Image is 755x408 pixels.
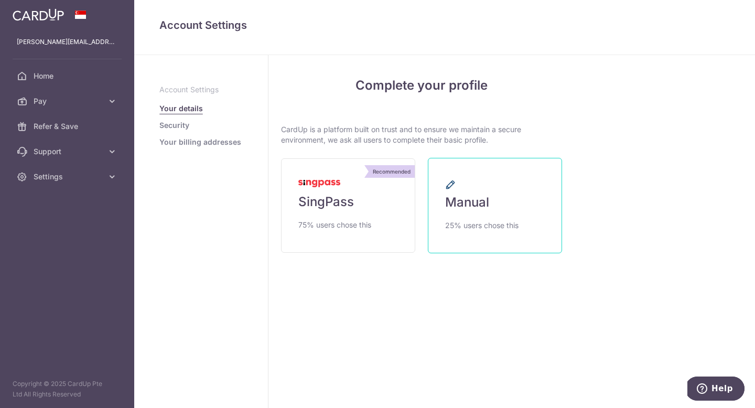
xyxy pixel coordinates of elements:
span: Manual [445,194,489,211]
span: Refer & Save [34,121,103,132]
p: Account Settings [159,84,243,95]
span: Home [34,71,103,81]
span: Help [24,7,46,17]
a: Your billing addresses [159,137,241,147]
img: MyInfoLogo [298,180,340,187]
h4: Account Settings [159,17,730,34]
img: CardUp [13,8,64,21]
a: Recommended SingPass 75% users chose this [281,158,415,253]
a: Manual 25% users chose this [428,158,562,253]
span: Pay [34,96,103,106]
div: Recommended [369,165,415,178]
a: Your details [159,103,203,114]
p: CardUp is a platform built on trust and to ensure we maintain a secure environment, we ask all us... [281,124,562,145]
span: SingPass [298,194,354,210]
iframe: Opens a widget where you can find more information [687,377,745,403]
span: Support [34,146,103,157]
span: 75% users chose this [298,219,371,231]
p: [PERSON_NAME][EMAIL_ADDRESS][DOMAIN_NAME] [17,37,117,47]
a: Security [159,120,189,131]
h4: Complete your profile [281,76,562,95]
span: Settings [34,171,103,182]
span: 25% users chose this [445,219,519,232]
